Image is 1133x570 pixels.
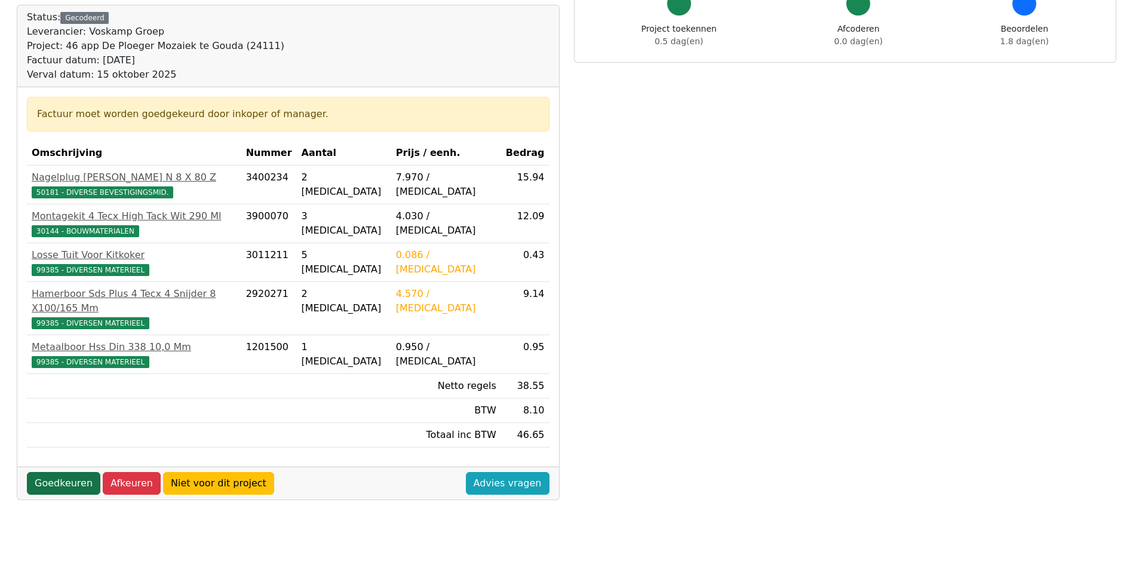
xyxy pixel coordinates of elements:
td: 3011211 [241,243,297,282]
div: 0.086 / [MEDICAL_DATA] [396,248,496,277]
td: Netto regels [391,374,501,399]
span: 99385 - DIVERSEN MATERIEEL [32,264,149,276]
div: Beoordelen [1000,23,1049,48]
td: 38.55 [501,374,549,399]
div: Afcoderen [834,23,883,48]
div: Leverancier: Voskamp Groep [27,24,284,39]
td: 9.14 [501,282,549,335]
a: Advies vragen [466,472,549,495]
a: Nagelplug [PERSON_NAME] N 8 X 80 Z50181 - DIVERSE BEVESTIGINGSMID. [32,170,237,199]
div: Status: [27,10,284,82]
a: Afkeuren [103,472,161,495]
th: Omschrijving [27,141,241,166]
div: Nagelplug [PERSON_NAME] N 8 X 80 Z [32,170,237,185]
div: 2 [MEDICAL_DATA] [302,170,386,199]
a: Metaalboor Hss Din 338 10,0 Mm99385 - DIVERSEN MATERIEEL [32,340,237,369]
td: 2920271 [241,282,297,335]
span: 30144 - BOUWMATERIALEN [32,225,139,237]
div: Verval datum: 15 oktober 2025 [27,68,284,82]
td: 12.09 [501,204,549,243]
th: Aantal [297,141,391,166]
div: Hamerboor Sds Plus 4 Tecx 4 Snijder 8 X100/165 Mm [32,287,237,315]
div: Losse Tuit Voor Kitkoker [32,248,237,262]
td: Totaal inc BTW [391,423,501,448]
td: 3400234 [241,166,297,204]
div: 2 [MEDICAL_DATA] [302,287,386,315]
div: 4.570 / [MEDICAL_DATA] [396,287,496,315]
span: 1.8 dag(en) [1000,36,1049,46]
div: Metaalboor Hss Din 338 10,0 Mm [32,340,237,354]
th: Prijs / eenh. [391,141,501,166]
td: 0.43 [501,243,549,282]
span: 0.5 dag(en) [655,36,703,46]
div: Factuur datum: [DATE] [27,53,284,68]
div: 7.970 / [MEDICAL_DATA] [396,170,496,199]
th: Nummer [241,141,297,166]
a: Hamerboor Sds Plus 4 Tecx 4 Snijder 8 X100/165 Mm99385 - DIVERSEN MATERIEEL [32,287,237,330]
td: 15.94 [501,166,549,204]
td: 0.95 [501,335,549,374]
div: 0.950 / [MEDICAL_DATA] [396,340,496,369]
th: Bedrag [501,141,549,166]
span: 0.0 dag(en) [834,36,883,46]
span: 50181 - DIVERSE BEVESTIGINGSMID. [32,186,173,198]
div: 1 [MEDICAL_DATA] [302,340,386,369]
td: 8.10 [501,399,549,423]
div: 3 [MEDICAL_DATA] [302,209,386,238]
td: BTW [391,399,501,423]
div: Gecodeerd [60,12,109,24]
a: Losse Tuit Voor Kitkoker99385 - DIVERSEN MATERIEEL [32,248,237,277]
div: 4.030 / [MEDICAL_DATA] [396,209,496,238]
a: Goedkeuren [27,472,100,495]
span: 99385 - DIVERSEN MATERIEEL [32,317,149,329]
td: 3900070 [241,204,297,243]
a: Montagekit 4 Tecx High Tack Wit 290 Ml30144 - BOUWMATERIALEN [32,209,237,238]
span: 99385 - DIVERSEN MATERIEEL [32,356,149,368]
td: 1201500 [241,335,297,374]
td: 46.65 [501,423,549,448]
div: Project toekennen [641,23,717,48]
div: Project: 46 app De Ploeger Mozaiek te Gouda (24111) [27,39,284,53]
div: 5 [MEDICAL_DATA] [302,248,386,277]
div: Factuur moet worden goedgekeurd door inkoper of manager. [37,107,539,121]
a: Niet voor dit project [163,472,274,495]
div: Montagekit 4 Tecx High Tack Wit 290 Ml [32,209,237,223]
